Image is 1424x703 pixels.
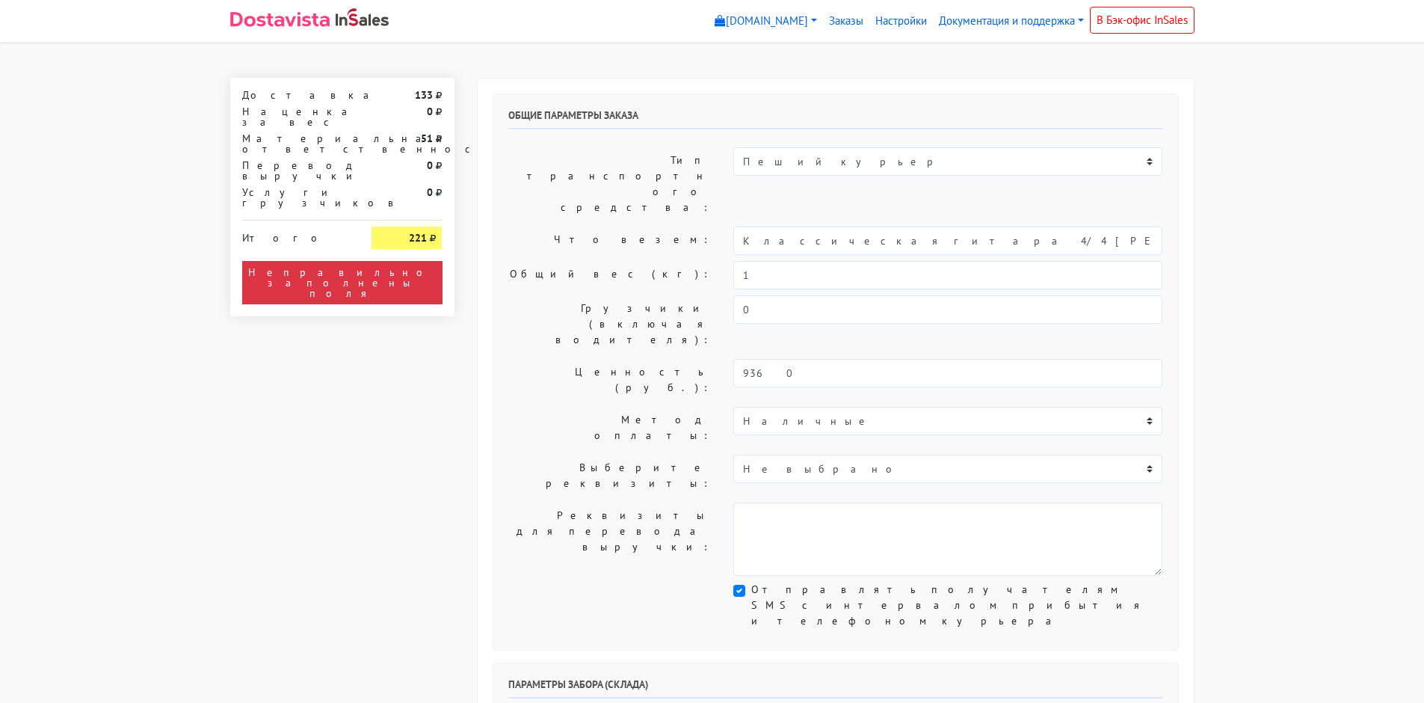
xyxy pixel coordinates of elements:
label: Реквизиты для перевода выручки: [497,503,723,576]
label: Отправлять получателям SMS с интервалом прибытия и телефоном курьера [751,582,1162,629]
strong: 0 [427,185,433,199]
label: Тип транспортного средства: [497,147,723,221]
strong: 133 [415,88,433,102]
img: InSales [336,8,389,26]
label: Общий вес (кг): [497,261,723,289]
strong: 51 [421,132,433,145]
label: Выберите реквизиты: [497,455,723,497]
a: Заказы [823,7,869,36]
label: Что везем: [497,227,723,255]
strong: 221 [409,231,427,245]
div: Материальная ответственность [231,133,361,154]
div: Услуги грузчиков [231,187,361,208]
div: Доставка [231,90,361,100]
label: Грузчики (включая водителя): [497,295,723,353]
label: Метод оплаты: [497,407,723,449]
a: [DOMAIN_NAME] [709,7,823,36]
div: Неправильно заполнены поля [242,261,443,304]
h6: Общие параметры заказа [508,109,1163,129]
div: Итого [242,227,350,243]
div: Перевод выручки [231,160,361,181]
div: Наценка за вес [231,106,361,127]
strong: 0 [427,105,433,118]
label: Ценность (руб.): [497,359,723,401]
strong: 0 [427,159,433,172]
h6: Параметры забора (склада) [508,678,1163,699]
a: Документация и поддержка [933,7,1090,36]
img: Dostavista - срочная курьерская служба доставки [230,12,330,27]
a: Настройки [869,7,933,36]
a: В Бэк-офис InSales [1090,7,1195,34]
